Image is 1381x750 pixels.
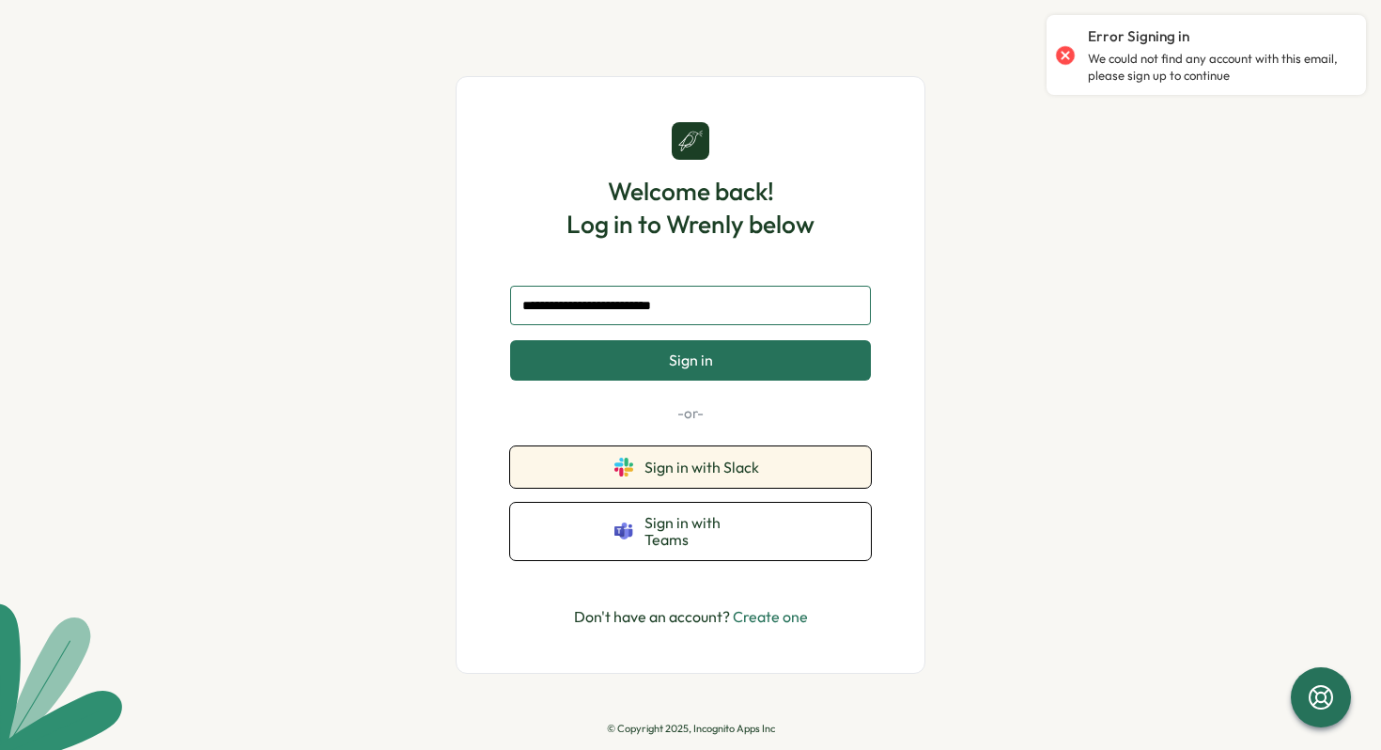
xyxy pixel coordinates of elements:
p: Error Signing in [1088,26,1189,47]
button: Sign in [510,340,871,380]
span: Sign in [669,352,713,368]
span: Sign in with Teams [644,514,767,549]
button: Sign in with Teams [510,503,871,560]
p: © Copyright 2025, Incognito Apps Inc [607,723,775,735]
a: Create one [733,607,808,626]
span: Sign in with Slack [644,459,767,476]
p: Don't have an account? [574,605,808,629]
p: We could not find any account with this email, please sign up to continue [1088,51,1347,84]
h1: Welcome back! Log in to Wrenly below [566,175,815,241]
button: Sign in with Slack [510,446,871,488]
p: -or- [510,403,871,424]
